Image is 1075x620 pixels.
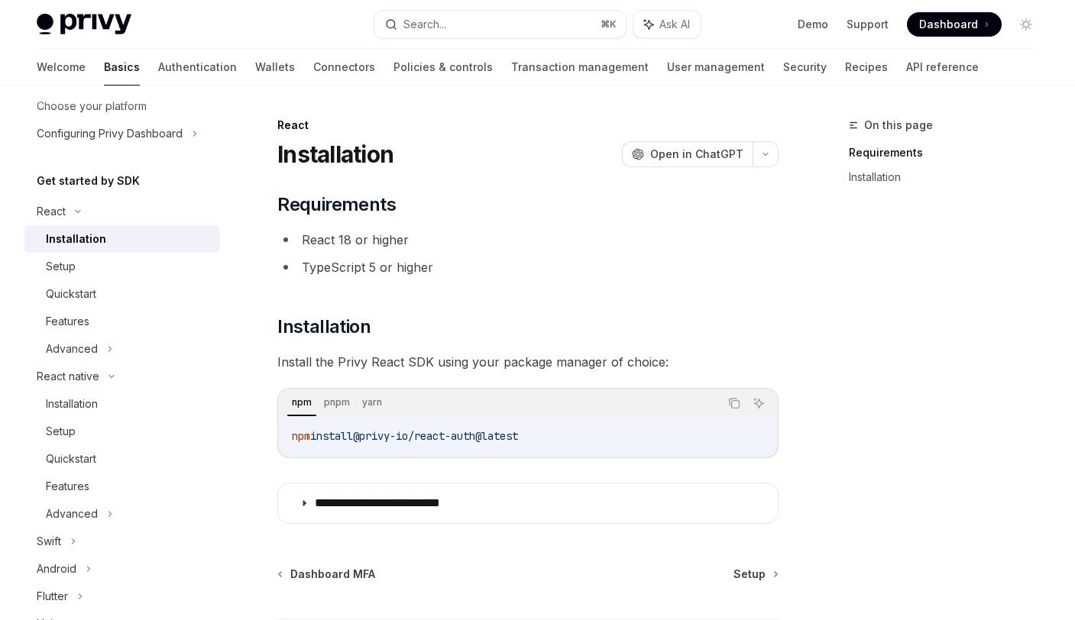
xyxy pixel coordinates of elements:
[255,49,295,86] a: Wallets
[46,285,96,303] div: Quickstart
[24,253,220,280] a: Setup
[393,49,493,86] a: Policies & controls
[277,315,371,339] span: Installation
[24,445,220,473] a: Quickstart
[783,49,827,86] a: Security
[24,473,220,500] a: Features
[24,280,220,308] a: Quickstart
[733,567,766,582] span: Setup
[46,340,98,358] div: Advanced
[24,225,220,253] a: Installation
[46,312,89,331] div: Features
[24,308,220,335] a: Features
[864,116,933,134] span: On this page
[313,49,375,86] a: Connectors
[667,49,765,86] a: User management
[277,118,779,133] div: React
[511,49,649,86] a: Transaction management
[633,11,701,38] button: Ask AI
[310,429,353,443] span: install
[403,15,446,34] div: Search...
[849,140,1051,165] a: Requirements
[277,192,396,217] span: Requirements
[37,587,68,605] div: Flutter
[277,229,779,250] li: React 18 or higher
[847,17,889,32] a: Support
[37,532,61,551] div: Swift
[37,367,99,386] div: React native
[1014,12,1038,37] button: Toggle dark mode
[46,505,98,523] div: Advanced
[724,393,744,413] button: Copy the contents from the code block
[906,49,979,86] a: API reference
[319,393,355,412] div: pnpm
[277,257,779,278] li: TypeScript 5 or higher
[158,49,237,86] a: Authentication
[37,49,86,86] a: Welcome
[290,567,375,582] span: Dashboard MFA
[622,141,753,167] button: Open in ChatGPT
[37,172,140,190] h5: Get started by SDK
[24,390,220,418] a: Installation
[277,140,393,168] h1: Installation
[798,17,828,32] a: Demo
[37,560,76,578] div: Android
[287,393,316,412] div: npm
[919,17,978,32] span: Dashboard
[650,147,743,162] span: Open in ChatGPT
[907,12,1002,37] a: Dashboard
[292,429,310,443] span: npm
[46,422,76,441] div: Setup
[845,49,888,86] a: Recipes
[24,418,220,445] a: Setup
[353,429,518,443] span: @privy-io/react-auth@latest
[46,477,89,496] div: Features
[46,395,98,413] div: Installation
[849,165,1051,189] a: Installation
[46,257,76,276] div: Setup
[601,18,617,31] span: ⌘ K
[277,351,779,373] span: Install the Privy React SDK using your package manager of choice:
[37,202,66,221] div: React
[358,393,387,412] div: yarn
[37,14,131,35] img: light logo
[374,11,625,38] button: Search...⌘K
[46,230,106,248] div: Installation
[733,567,777,582] a: Setup
[46,450,96,468] div: Quickstart
[749,393,769,413] button: Ask AI
[279,567,375,582] a: Dashboard MFA
[659,17,690,32] span: Ask AI
[104,49,140,86] a: Basics
[37,124,183,143] div: Configuring Privy Dashboard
